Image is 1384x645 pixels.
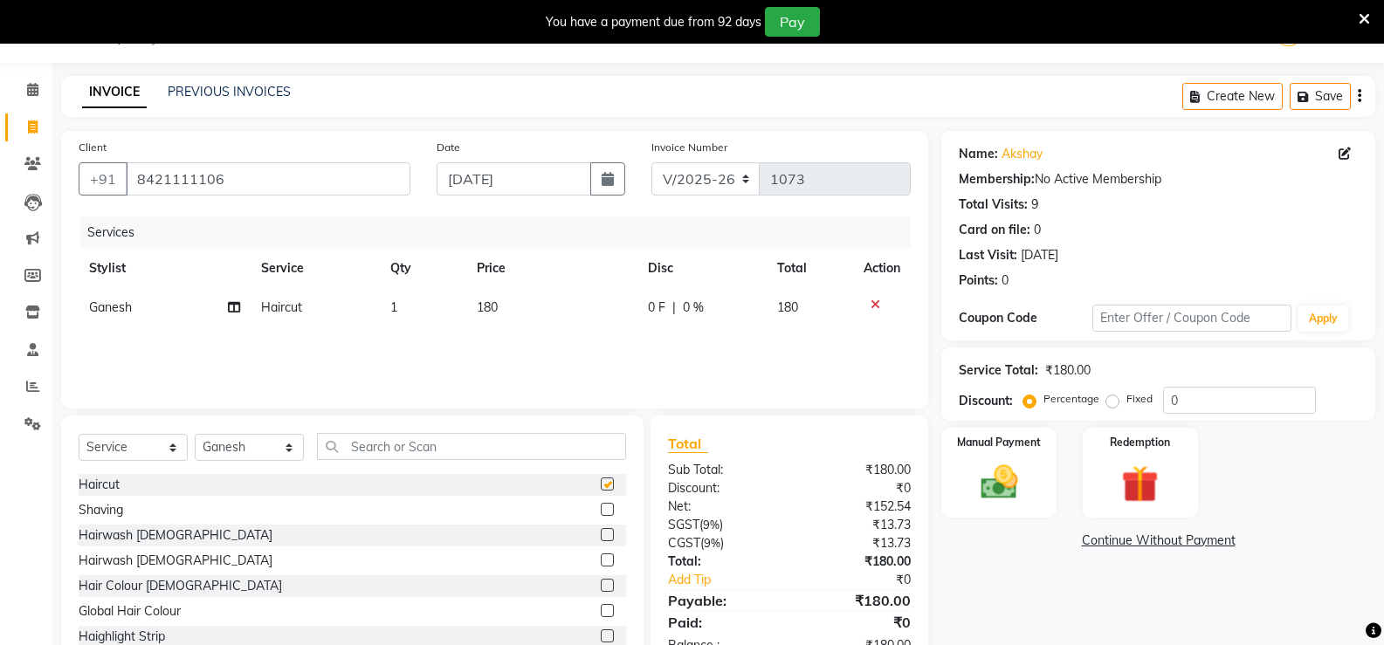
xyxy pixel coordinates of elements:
div: Membership: [959,170,1035,189]
div: Shaving [79,501,123,519]
input: Enter Offer / Coupon Code [1092,305,1291,332]
span: Haircut [261,299,302,315]
div: Discount: [959,392,1013,410]
th: Stylist [79,249,251,288]
span: 180 [477,299,498,315]
span: | [672,298,676,317]
span: CGST [668,535,700,551]
div: Haircut [79,476,120,494]
div: Points: [959,271,998,290]
span: 1 [390,299,397,315]
th: Disc [637,249,767,288]
th: Service [251,249,380,288]
th: Total [767,249,853,288]
div: ₹180.00 [789,461,924,479]
label: Fixed [1126,391,1153,407]
div: Global Hair Colour [79,602,181,621]
div: Name: [959,145,998,163]
div: ₹180.00 [1045,361,1091,380]
span: 180 [777,299,798,315]
div: Services [80,216,924,249]
div: No Active Membership [959,170,1358,189]
button: Pay [765,7,820,37]
div: Hairwash [DEMOGRAPHIC_DATA] [79,526,272,545]
button: Create New [1182,83,1283,110]
a: Add Tip [655,571,812,589]
div: Total Visits: [959,196,1028,214]
button: +91 [79,162,127,196]
a: INVOICE [82,77,147,108]
span: SGST [668,517,699,532]
div: Hair Colour [DEMOGRAPHIC_DATA] [79,577,282,595]
div: 0 [1002,271,1009,290]
img: _gift.svg [1110,461,1170,507]
label: Date [437,140,460,155]
a: Akshay [1002,145,1043,163]
div: ₹180.00 [789,590,924,611]
button: Save [1290,83,1351,110]
th: Action [853,249,911,288]
span: 0 F [648,298,665,317]
span: Total [668,435,708,453]
a: Continue Without Payment [945,532,1372,550]
div: ₹0 [789,479,924,497]
span: 9% [703,518,720,532]
div: Coupon Code [959,309,1091,327]
div: You have a payment due from 92 days [546,13,761,31]
div: Sub Total: [655,461,789,479]
div: 0 [1034,221,1041,239]
div: ₹13.73 [789,534,924,552]
label: Percentage [1043,391,1099,407]
div: Total: [655,552,789,571]
label: Invoice Number [651,140,727,155]
div: Payable: [655,590,789,611]
th: Price [466,249,638,288]
div: Paid: [655,612,789,633]
label: Manual Payment [957,435,1041,450]
div: 9 [1031,196,1038,214]
div: [DATE] [1021,246,1058,264]
div: ₹13.73 [789,516,924,534]
div: ( ) [655,534,789,552]
div: Last Visit: [959,246,1017,264]
div: ₹180.00 [789,552,924,571]
div: Discount: [655,479,789,497]
span: 9% [704,536,720,550]
div: ₹0 [812,571,924,589]
span: Ganesh [89,299,132,315]
a: PREVIOUS INVOICES [168,84,291,99]
div: Card on file: [959,221,1030,239]
span: 0 % [683,298,704,317]
div: Hairwash [DEMOGRAPHIC_DATA] [79,552,272,570]
div: Net: [655,497,789,516]
img: _cash.svg [969,461,1029,504]
div: ₹152.54 [789,497,924,516]
div: ( ) [655,516,789,534]
input: Search or Scan [317,433,626,460]
label: Client [79,140,107,155]
th: Qty [380,249,466,288]
input: Search by Name/Mobile/Email/Code [126,162,410,196]
label: Redemption [1110,435,1170,450]
div: Service Total: [959,361,1038,380]
button: Apply [1298,305,1348,332]
div: ₹0 [789,612,924,633]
